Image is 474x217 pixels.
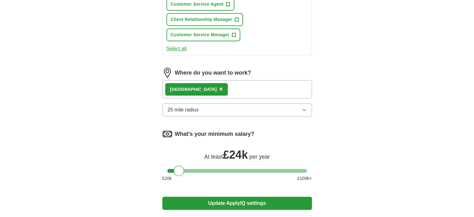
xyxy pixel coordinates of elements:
[162,197,312,210] button: Update ApplyIQ settings
[162,129,172,139] img: salary.png
[175,69,251,77] label: Where do you want to work?
[166,45,187,52] button: Select all
[219,85,223,94] button: ×
[166,28,241,41] button: Customer Service Manager
[171,32,230,38] span: Customer Service Manager
[297,175,312,182] span: £ 100 k+
[175,130,254,138] label: What's your minimum salary?
[162,68,172,78] img: location.png
[171,1,224,7] span: Customer Service Agent
[249,154,270,160] span: per year
[204,154,223,160] span: At least
[223,148,248,161] span: £ 24k
[162,175,172,182] span: £ 20 k
[168,106,199,114] span: 25 mile radius
[162,103,312,116] button: 25 mile radius
[166,13,243,26] button: Client Relationship Manager
[170,86,217,93] div: [GEOGRAPHIC_DATA]
[171,16,232,23] span: Client Relationship Manager
[219,86,223,92] span: ×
